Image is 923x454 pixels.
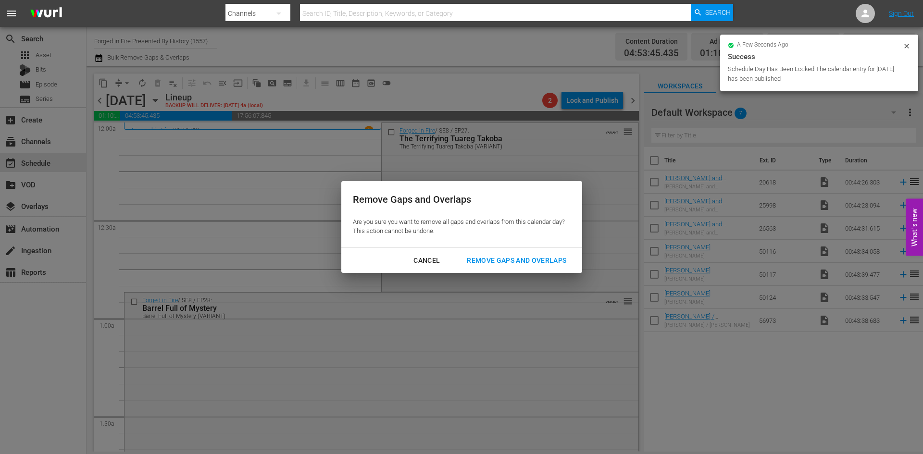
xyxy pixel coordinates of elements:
[728,64,900,84] div: Schedule Day Has Been Locked The calendar entry for [DATE] has been published
[6,8,17,19] span: menu
[728,51,911,62] div: Success
[906,198,923,256] button: Open Feedback Widget
[737,41,788,49] span: a few seconds ago
[455,252,578,270] button: Remove Gaps and Overlaps
[353,227,565,236] p: This action cannot be undone.
[889,10,914,17] a: Sign Out
[23,2,69,25] img: ans4CAIJ8jUAAAAAAAAAAAAAAAAAAAAAAAAgQb4GAAAAAAAAAAAAAAAAAAAAAAAAJMjXAAAAAAAAAAAAAAAAAAAAAAAAgAT5G...
[353,193,565,207] div: Remove Gaps and Overlaps
[705,4,731,21] span: Search
[353,218,565,227] p: Are you sure you want to remove all gaps and overlaps from this calendar day?
[406,255,448,267] div: Cancel
[402,252,451,270] button: Cancel
[459,255,574,267] div: Remove Gaps and Overlaps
